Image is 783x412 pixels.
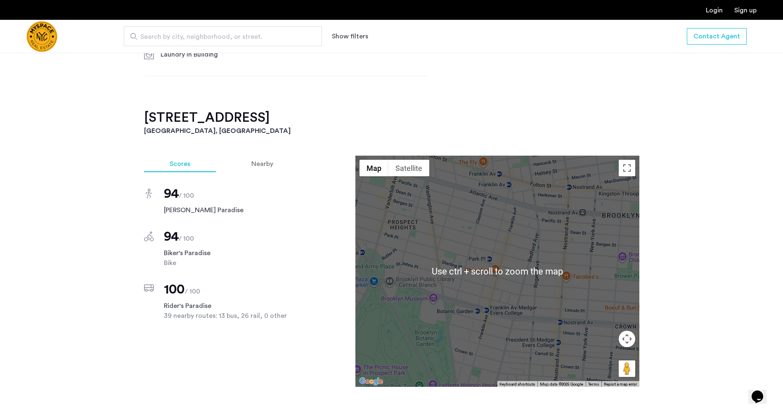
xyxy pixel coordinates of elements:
[140,32,299,42] span: Search by city, neighborhood, or street.
[144,284,154,292] img: score
[332,31,368,41] button: Show or hide filters
[251,161,273,167] span: Nearby
[388,160,429,176] button: Show satellite imagery
[179,235,194,242] span: / 100
[604,381,637,387] a: Report a map error
[693,31,740,41] span: Contact Agent
[164,301,299,311] span: Rider's Paradise
[687,28,747,45] button: button
[185,288,200,295] span: / 100
[619,331,635,347] button: Map camera controls
[146,189,152,199] img: score
[26,21,57,52] a: Cazamio Logo
[360,160,388,176] button: Show street map
[619,160,635,176] button: Toggle fullscreen view
[540,382,583,386] span: Map data ©2025 Google
[734,7,757,14] a: Registration
[124,26,322,46] input: Apartment Search
[164,258,299,268] span: Bike
[179,192,194,199] span: / 100
[144,232,154,242] img: score
[164,248,299,258] span: Biker's Paradise
[164,187,179,200] span: 94
[619,360,635,377] button: Drag Pegman onto the map to open Street View
[706,7,723,14] a: Login
[499,381,535,387] button: Keyboard shortcuts
[164,230,179,243] span: 94
[26,21,57,52] img: logo
[357,376,385,387] a: Open this area in Google Maps (opens a new window)
[161,50,230,59] div: Laundry In Building
[164,311,299,321] span: 39 nearby routes: 13 bus, 26 rail, 0 other
[357,376,385,387] img: Google
[164,283,185,296] span: 100
[170,161,190,167] span: Scores
[144,126,639,136] h3: [GEOGRAPHIC_DATA], [GEOGRAPHIC_DATA]
[748,379,775,404] iframe: chat widget
[588,381,599,387] a: Terms (opens in new tab)
[164,205,299,215] span: [PERSON_NAME] Paradise
[144,109,639,126] h2: [STREET_ADDRESS]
